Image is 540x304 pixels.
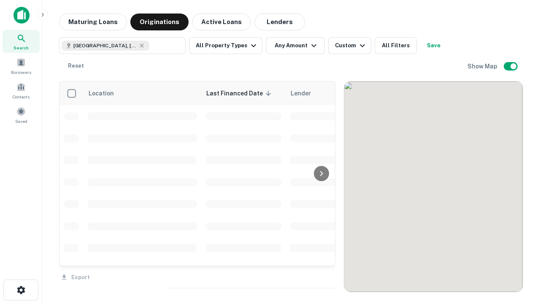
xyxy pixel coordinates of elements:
th: Lender [286,81,421,105]
th: Last Financed Date [201,81,286,105]
span: Lender [291,88,311,98]
div: Custom [335,41,367,51]
span: Contacts [13,93,30,100]
button: Maturing Loans [59,14,127,30]
a: Search [3,30,40,53]
div: 0 0 [344,81,523,292]
button: All Property Types [189,37,262,54]
button: Save your search to get updates of matches that match your search criteria. [420,37,447,54]
a: Contacts [3,79,40,102]
button: Any Amount [266,37,325,54]
button: Originations [130,14,189,30]
button: Lenders [254,14,305,30]
h6: Show Map [467,62,499,71]
button: Custom [328,37,371,54]
span: Borrowers [11,69,31,76]
button: Reset [62,57,89,74]
img: capitalize-icon.png [13,7,30,24]
th: Location [83,81,201,105]
a: Saved [3,103,40,126]
span: Saved [15,118,27,125]
a: Borrowers [3,54,40,77]
span: Last Financed Date [206,88,274,98]
iframe: Chat Widget [498,209,540,250]
span: Search [13,44,29,51]
span: [GEOGRAPHIC_DATA], [GEOGRAPHIC_DATA] [73,42,137,49]
button: All Filters [375,37,417,54]
span: Location [88,88,125,98]
button: Active Loans [192,14,251,30]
